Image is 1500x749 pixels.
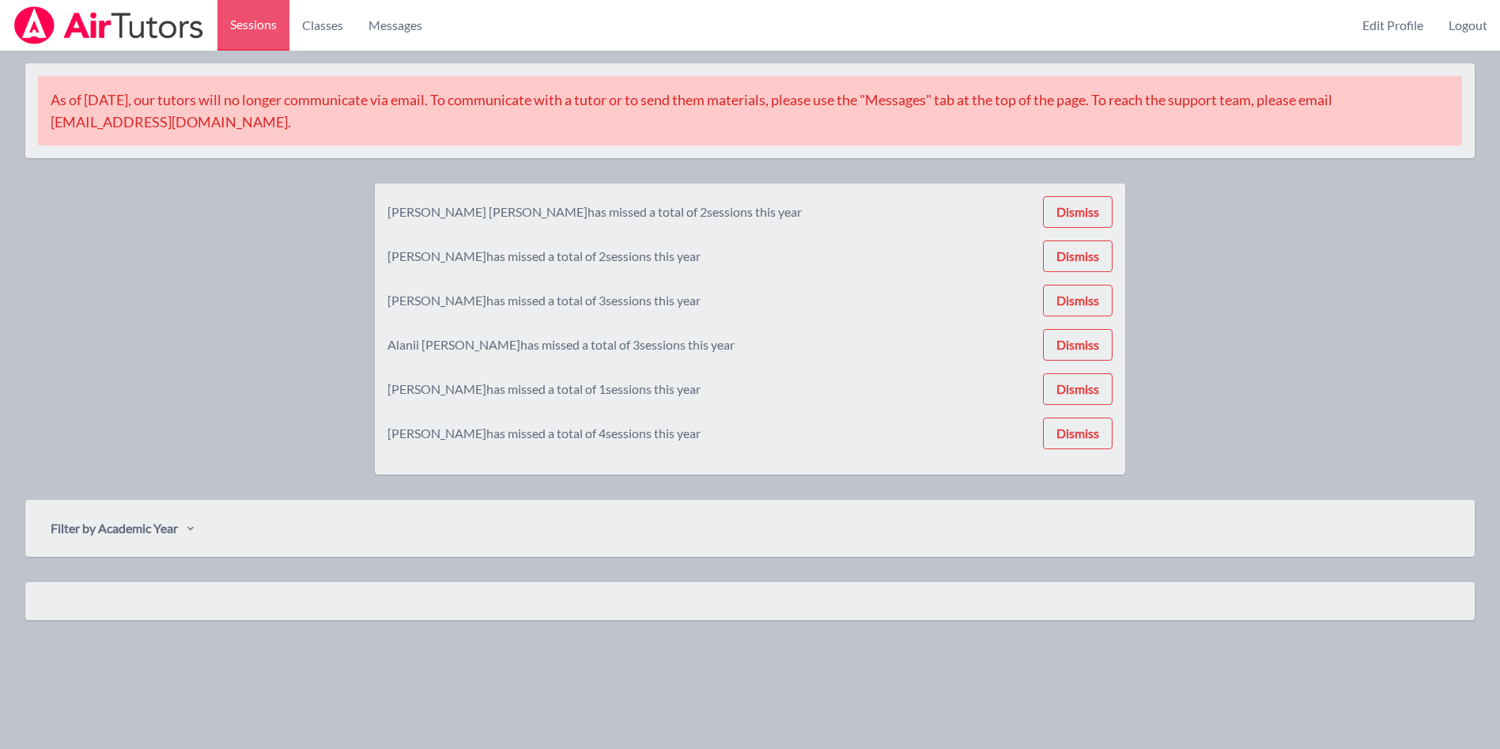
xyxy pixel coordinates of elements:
[38,513,206,544] button: Filter by Academic Year
[387,335,735,354] div: Alanii [PERSON_NAME] has missed a total of 3 sessions this year
[1043,418,1113,449] button: Dismiss
[1043,373,1113,405] button: Dismiss
[387,380,701,399] div: [PERSON_NAME] has missed a total of 1 sessions this year
[387,291,701,310] div: [PERSON_NAME] has missed a total of 3 sessions this year
[1043,329,1113,361] button: Dismiss
[1043,285,1113,316] button: Dismiss
[387,202,802,221] div: [PERSON_NAME] [PERSON_NAME] has missed a total of 2 sessions this year
[13,6,205,44] img: Airtutors Logo
[387,424,701,443] div: [PERSON_NAME] has missed a total of 4 sessions this year
[387,247,701,266] div: [PERSON_NAME] has missed a total of 2 sessions this year
[1043,240,1113,272] button: Dismiss
[368,16,422,35] span: Messages
[1043,196,1113,228] button: Dismiss
[38,76,1462,146] div: As of [DATE], our tutors will no longer communicate via email. To communicate with a tutor or to ...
